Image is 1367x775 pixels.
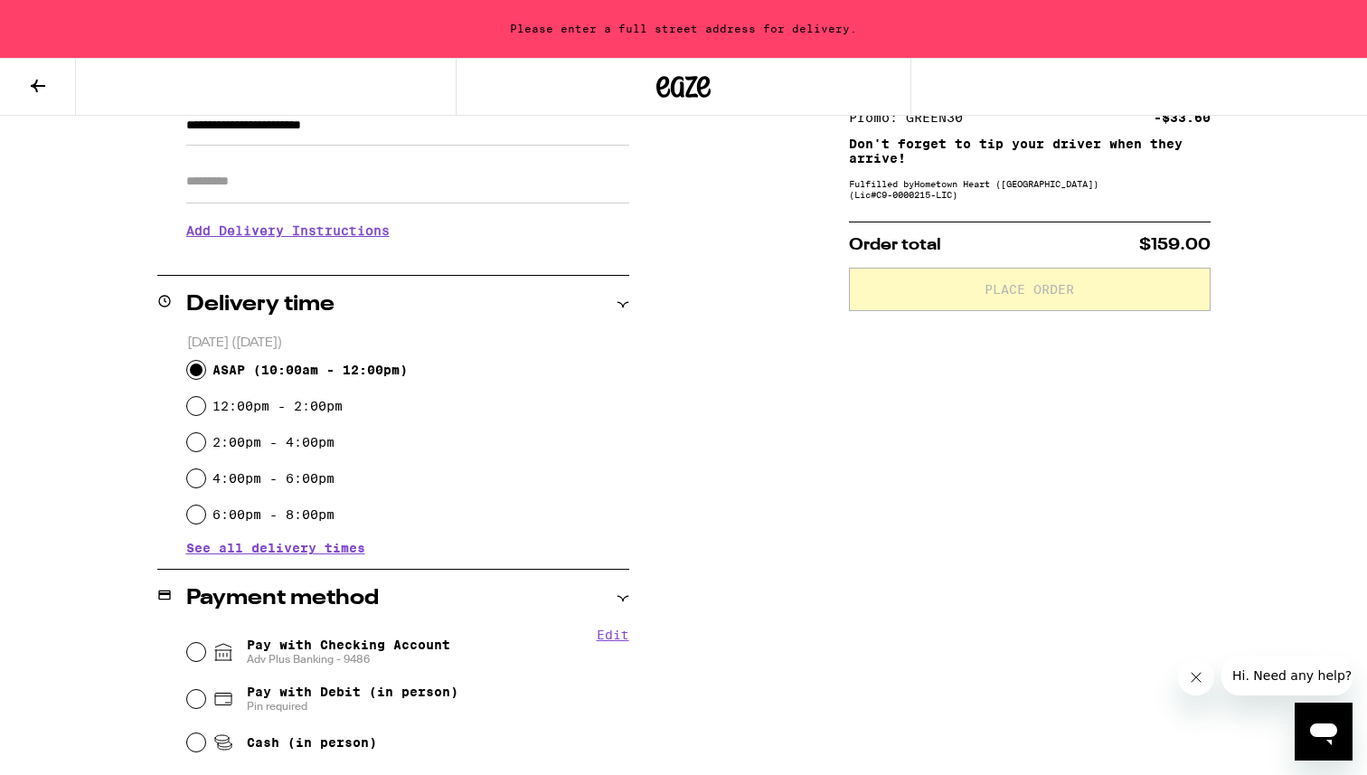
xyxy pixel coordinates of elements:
p: [DATE] ([DATE]) [187,335,629,352]
label: 6:00pm - 8:00pm [212,507,335,522]
span: $159.00 [1139,237,1211,253]
label: 12:00pm - 2:00pm [212,399,343,413]
button: See all delivery times [186,542,365,554]
span: Place Order [985,283,1074,296]
label: 2:00pm - 4:00pm [212,435,335,449]
button: Place Order [849,268,1211,311]
iframe: Button to launch messaging window [1295,703,1353,761]
label: 4:00pm - 6:00pm [212,471,335,486]
span: Order total [849,237,941,253]
button: Edit [597,628,629,642]
span: Cash (in person) [247,735,377,750]
span: ASAP ( 10:00am - 12:00pm ) [212,363,408,377]
span: Adv Plus Banking - 9486 [247,652,450,666]
div: Promo: GREEN30 [849,111,976,124]
span: Pay with Checking Account [247,638,450,666]
p: We'll contact you at [PHONE_NUMBER] when we arrive [186,251,629,266]
iframe: Message from company [1221,656,1353,695]
span: Pin required [247,699,458,714]
div: Fulfilled by Hometown Heart ([GEOGRAPHIC_DATA]) (Lic# C9-0000215-LIC ) [849,178,1211,200]
h3: Add Delivery Instructions [186,210,629,251]
span: Pay with Debit (in person) [247,685,458,699]
p: Don't forget to tip your driver when they arrive! [849,137,1211,165]
h2: Delivery time [186,294,335,316]
iframe: Close message [1178,659,1214,695]
div: -$33.60 [1154,111,1211,124]
h2: Payment method [186,588,379,610]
